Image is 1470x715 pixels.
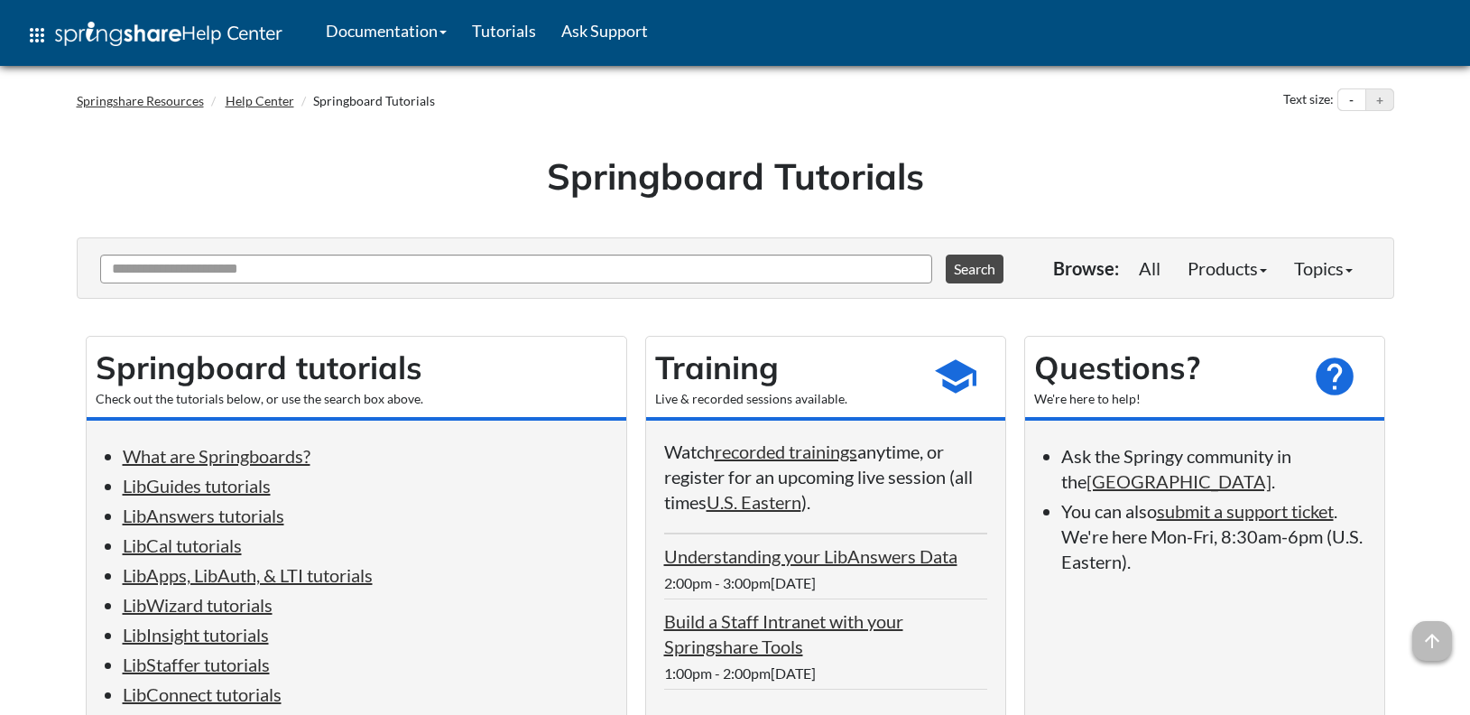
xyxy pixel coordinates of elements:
[655,390,915,408] div: Live & recorded sessions available.
[123,683,282,705] a: LibConnect tutorials
[1086,470,1271,492] a: [GEOGRAPHIC_DATA]
[1125,250,1174,286] a: All
[96,390,617,408] div: Check out the tutorials below, or use the search box above.
[96,346,617,390] h2: Springboard tutorials
[1034,390,1294,408] div: We're here to help!
[90,151,1381,201] h1: Springboard Tutorials
[123,445,310,467] a: What are Springboards?
[1061,443,1366,494] li: Ask the Springy community in the .
[664,545,957,567] a: Understanding your LibAnswers Data
[1157,500,1334,522] a: submit a support ticket
[1034,346,1294,390] h2: Questions?
[1280,88,1337,112] div: Text size:
[123,594,273,616] a: LibWizard tutorials
[123,505,284,526] a: LibAnswers tutorials
[1412,623,1452,645] a: arrow_upward
[459,8,549,53] a: Tutorials
[1366,89,1393,111] button: Increase text size
[664,439,987,515] p: Watch anytime, or register for an upcoming live session (all times ).
[55,22,181,46] img: Springshare
[26,24,48,46] span: apps
[297,92,435,110] li: Springboard Tutorials
[664,664,816,682] span: 1:00pm - 2:00pm[DATE]
[664,610,903,657] a: Build a Staff Intranet with your Springshare Tools
[946,255,1003,283] button: Search
[1053,255,1119,281] p: Browse:
[1338,89,1365,111] button: Decrease text size
[313,8,459,53] a: Documentation
[123,654,270,675] a: LibStaffer tutorials
[1312,354,1357,399] span: help
[664,574,816,591] span: 2:00pm - 3:00pm[DATE]
[123,624,269,645] a: LibInsight tutorials
[77,93,204,108] a: Springshare Resources
[14,8,295,62] a: apps Help Center
[181,21,282,44] span: Help Center
[123,534,242,556] a: LibCal tutorials
[123,475,271,497] a: LibGuides tutorials
[1061,498,1366,574] li: You can also . We're here Mon-Fri, 8:30am-6pm (U.S. Eastern).
[715,441,857,462] a: recorded trainings
[226,93,294,108] a: Help Center
[1174,250,1280,286] a: Products
[1412,621,1452,661] span: arrow_upward
[123,564,373,586] a: LibApps, LibAuth, & LTI tutorials
[933,354,978,399] span: school
[655,346,915,390] h2: Training
[707,491,801,513] a: U.S. Eastern
[549,8,661,53] a: Ask Support
[1280,250,1366,286] a: Topics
